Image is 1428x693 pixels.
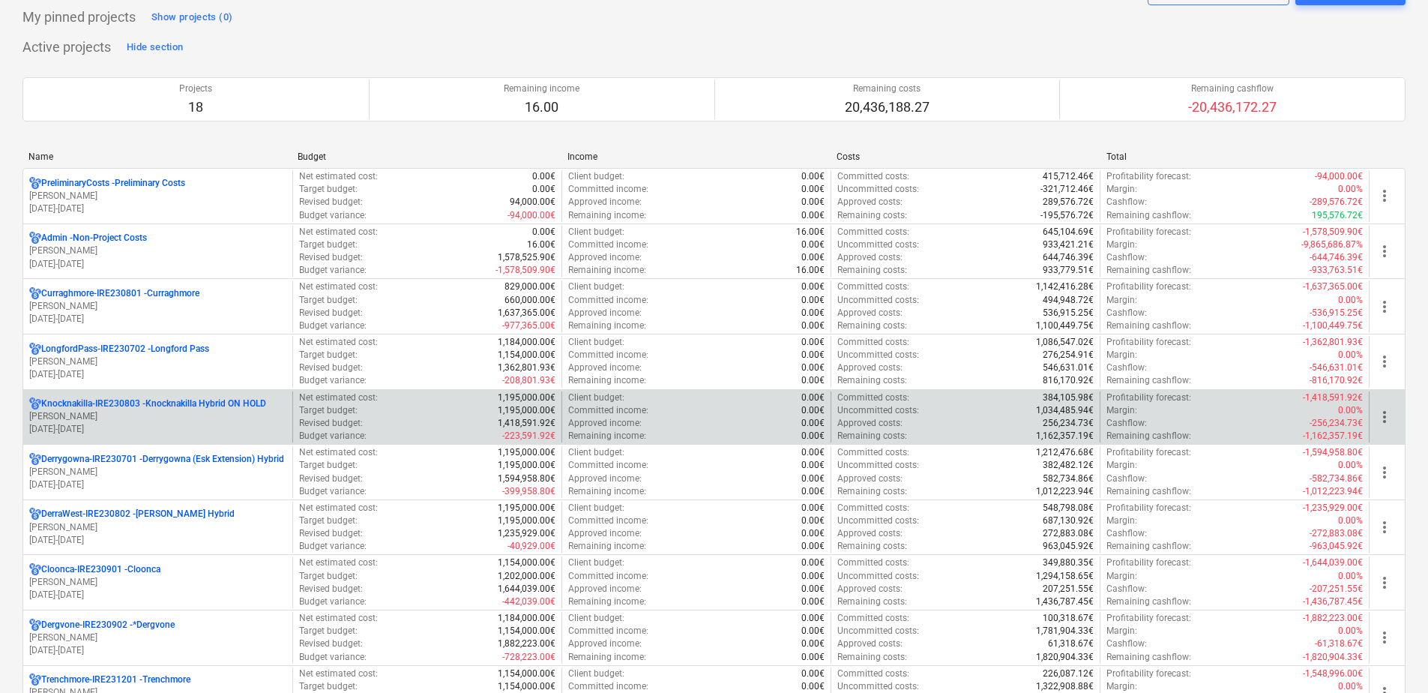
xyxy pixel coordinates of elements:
p: Approved costs : [837,307,903,319]
p: [PERSON_NAME] [29,190,286,202]
p: 0.00€ [801,514,825,527]
p: Revised budget : [299,527,363,540]
p: 0.00€ [801,374,825,387]
p: Budget variance : [299,430,367,442]
div: Curraghmore-IRE230801 -Curraghmore[PERSON_NAME][DATE]-[DATE] [29,287,286,325]
p: PreliminaryCosts - Preliminary Costs [41,177,185,190]
p: Cashflow : [1106,251,1147,264]
p: Remaining income [504,82,579,95]
p: My pinned projects [22,8,136,26]
p: 1,162,357.19€ [1036,430,1094,442]
p: -1,235,929.00€ [1303,502,1363,514]
p: 1,195,000.00€ [498,404,555,417]
div: DerraWest-IRE230802 -[PERSON_NAME] Hybrid[PERSON_NAME][DATE]-[DATE] [29,508,286,546]
p: -546,631.01€ [1310,361,1363,374]
p: 0.00€ [801,319,825,332]
div: Budget [298,151,555,162]
p: 546,631.01€ [1043,361,1094,374]
p: -94,000.00€ [1315,170,1363,183]
p: Committed income : [568,183,648,196]
p: Target budget : [299,349,358,361]
p: Approved costs : [837,361,903,374]
p: -1,100,449.75€ [1303,319,1363,332]
p: 963,045.92€ [1043,540,1094,553]
p: Uncommitted costs : [837,514,919,527]
p: Target budget : [299,404,358,417]
p: [PERSON_NAME] [29,300,286,313]
p: Committed costs : [837,226,909,238]
p: Net estimated cost : [299,280,378,293]
p: Committed income : [568,238,648,251]
p: 933,779.51€ [1043,264,1094,277]
p: 1,195,000.00€ [498,446,555,459]
div: Project has multi currencies enabled [29,232,41,244]
p: Revised budget : [299,361,363,374]
p: Remaining costs : [837,264,907,277]
p: Derrygowna-IRE230701 - Derrygowna (Esk Extension) Hybrid [41,453,284,466]
p: 0.00€ [801,196,825,208]
p: 0.00€ [801,307,825,319]
p: 0.00€ [801,391,825,404]
p: Committed income : [568,294,648,307]
p: Uncommitted costs : [837,349,919,361]
span: more_vert [1376,463,1394,481]
p: 582,734.86€ [1043,472,1094,485]
p: 0.00€ [801,183,825,196]
p: 0.00€ [532,226,555,238]
p: Committed income : [568,404,648,417]
p: DerraWest-IRE230802 - [PERSON_NAME] Hybrid [41,508,235,520]
p: -289,576.72€ [1310,196,1363,208]
p: Remaining cashflow : [1106,540,1191,553]
div: Project has multi currencies enabled [29,287,41,300]
p: 816,170.92€ [1043,374,1094,387]
p: 494,948.72€ [1043,294,1094,307]
p: Client budget : [568,170,624,183]
p: 1,418,591.92€ [498,417,555,430]
p: Profitability forecast : [1106,446,1191,459]
p: Remaining cashflow : [1106,430,1191,442]
p: 256,234.73€ [1043,417,1094,430]
p: Committed income : [568,514,648,527]
p: -208,801.93€ [502,374,555,387]
p: 195,576.72€ [1312,209,1363,222]
p: 0.00€ [801,280,825,293]
p: LongfordPass-IRE230702 - Longford Pass [41,343,209,355]
p: Profitability forecast : [1106,280,1191,293]
p: [DATE] - [DATE] [29,644,286,657]
p: Uncommitted costs : [837,404,919,417]
p: 384,105.98€ [1043,391,1094,404]
p: [DATE] - [DATE] [29,478,286,491]
p: 1,195,000.00€ [498,502,555,514]
p: 933,421.21€ [1043,238,1094,251]
p: 1,235,929.00€ [498,527,555,540]
p: Uncommitted costs : [837,459,919,472]
p: Net estimated cost : [299,502,378,514]
p: Approved income : [568,251,642,264]
p: 0.00€ [801,527,825,540]
div: Derrygowna-IRE230701 -Derrygowna (Esk Extension) Hybrid[PERSON_NAME][DATE]-[DATE] [29,453,286,491]
p: -94,000.00€ [507,209,555,222]
p: [DATE] - [DATE] [29,202,286,215]
p: Client budget : [568,226,624,238]
span: more_vert [1376,574,1394,592]
p: [PERSON_NAME] [29,244,286,257]
span: more_vert [1376,408,1394,426]
p: -1,594,958.80€ [1303,446,1363,459]
p: Revised budget : [299,417,363,430]
p: Admin - Non-Project Costs [41,232,147,244]
p: Approved income : [568,307,642,319]
p: Net estimated cost : [299,336,378,349]
p: Net estimated cost : [299,446,378,459]
p: 1,034,485.94€ [1036,404,1094,417]
p: Budget variance : [299,540,367,553]
p: 0.00% [1338,459,1363,472]
span: more_vert [1376,187,1394,205]
p: 1,578,525.90€ [498,251,555,264]
p: Profitability forecast : [1106,226,1191,238]
p: 0.00% [1338,404,1363,417]
div: LongfordPass-IRE230702 -Longford Pass[PERSON_NAME][DATE]-[DATE] [29,343,286,381]
p: Remaining income : [568,485,646,498]
p: Committed income : [568,459,648,472]
p: 18 [179,98,212,116]
p: -1,637,365.00€ [1303,280,1363,293]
